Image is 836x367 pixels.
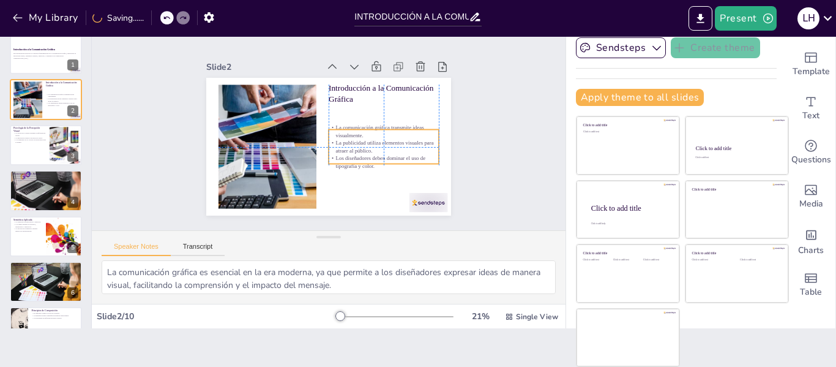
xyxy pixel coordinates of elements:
div: 3 [67,151,78,162]
textarea: La comunicación gráfica es esencial en la era moderna, ya que permite a los diseñadores expresar ... [102,260,556,294]
p: Elementos Visuales Básicos [13,172,78,176]
p: La jerarquía ayuda a identificar elementos importantes. [31,315,78,317]
div: Add charts and graphs [786,219,835,263]
div: L H [797,7,819,29]
button: Sendsteps [576,37,666,58]
div: 2 [67,105,78,116]
button: Present [715,6,776,31]
p: Psicología de la Percepción Visual [13,126,46,133]
div: Slide 2 / 10 [97,311,336,322]
div: Add ready made slides [786,42,835,86]
div: Click to add title [692,187,780,191]
button: Apply theme to all slides [576,89,704,106]
p: La semiótica estudia signos y símbolos. [13,221,42,223]
button: Speaker Notes [102,243,171,256]
p: Introducción a la Comunicación Gráfica [46,80,78,87]
span: Template [793,65,830,78]
p: Los signos pueden ser icónicos, indexicales o simbólicos. [13,223,42,227]
p: El equilibrio visual es clave en el diseño. [31,312,78,315]
button: My Library [9,8,83,28]
div: 5 [67,242,78,253]
div: Click to add text [740,259,778,262]
p: La publicidad utiliza elementos visuales para atraer al público. [307,134,376,237]
div: Click to add text [613,259,641,262]
div: 4 [10,170,82,211]
div: Get real-time input from your audience [786,131,835,175]
p: Los diseñadores deben dominar el uso de tipografía y color. [46,102,78,106]
p: Generated with [URL] [13,57,78,59]
div: 1 [67,59,78,70]
span: Questions [791,153,831,167]
button: Export to PowerPoint [689,6,712,31]
div: Click to add body [591,222,668,225]
p: Los diseñadores deben dominar el uso de tipografía y color. [294,142,362,245]
div: 2 [10,79,82,119]
p: La comunicación gráfica transmite ideas visualmente. [321,127,389,230]
div: 5 [10,216,82,257]
div: Click to add title [583,123,671,127]
p: La publicidad utiliza elementos visuales para atraer al público. [46,97,78,102]
p: Semiótica Aplicada [13,218,42,221]
p: La imagen y el texto deben complementarse. [13,266,78,268]
span: Charts [798,244,824,257]
strong: Introducción a la Comunicación Gráfica [13,48,55,51]
p: Relación entre Imagen, Texto y Contexto [13,263,78,267]
p: La sobrecarga de información debe evitarse. [31,317,78,319]
button: L H [797,6,819,31]
p: Principios de Composición [31,309,78,312]
div: 21 % [466,311,495,322]
span: Text [802,109,819,123]
div: Click to add title [692,251,780,255]
p: Los principios de la Gestalt son esenciales para el diseño. [13,139,46,143]
p: La textura y el espacio crean profundidad y equilibrio. [13,180,78,182]
p: Los elementos visuales son fundamentales en el diseño. [13,175,78,178]
div: 4 [67,197,78,208]
p: Esta presentación explora los conceptos fundamentales de la comunicación gráfica, incluyendo la p... [13,53,78,57]
div: 3 [10,125,82,165]
div: Click to add title [591,203,670,212]
p: El contexto influye en la interpretación del mensaje. [13,268,78,271]
div: Add text boxes [786,86,835,131]
p: La elección de elementos visuales impacta la interpretación. [13,227,42,232]
p: El punto, la línea y la forma tienen roles específicos. [13,177,78,180]
div: Click to add text [643,259,671,262]
div: Click to add title [696,145,777,151]
span: Table [800,286,822,299]
p: La comunicación gráfica transmite ideas visualmente. [46,93,78,97]
div: 6 [10,262,82,302]
div: Click to add text [583,259,611,262]
div: Add a table [786,263,835,307]
div: 1 [10,34,82,74]
p: Un diseño efectivo integra todos los elementos visuales. [13,271,78,273]
span: Single View [516,312,558,322]
div: Click to add text [695,157,777,159]
span: Media [799,197,823,211]
button: Transcript [171,243,225,256]
div: Saving...... [92,12,144,24]
div: 6 [67,287,78,298]
div: Click to add text [583,131,671,134]
p: La teoría de la Gestalt organiza la información visual. [13,132,46,137]
p: Introducción a la Comunicación Gráfica [350,106,425,213]
div: Click to add text [692,259,731,262]
button: Create theme [671,37,760,58]
p: La percepción visual es un proceso activo. [13,137,46,139]
div: Add images, graphics, shapes or video [786,175,835,219]
input: Insert title [354,8,469,26]
div: Click to add title [583,251,671,255]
